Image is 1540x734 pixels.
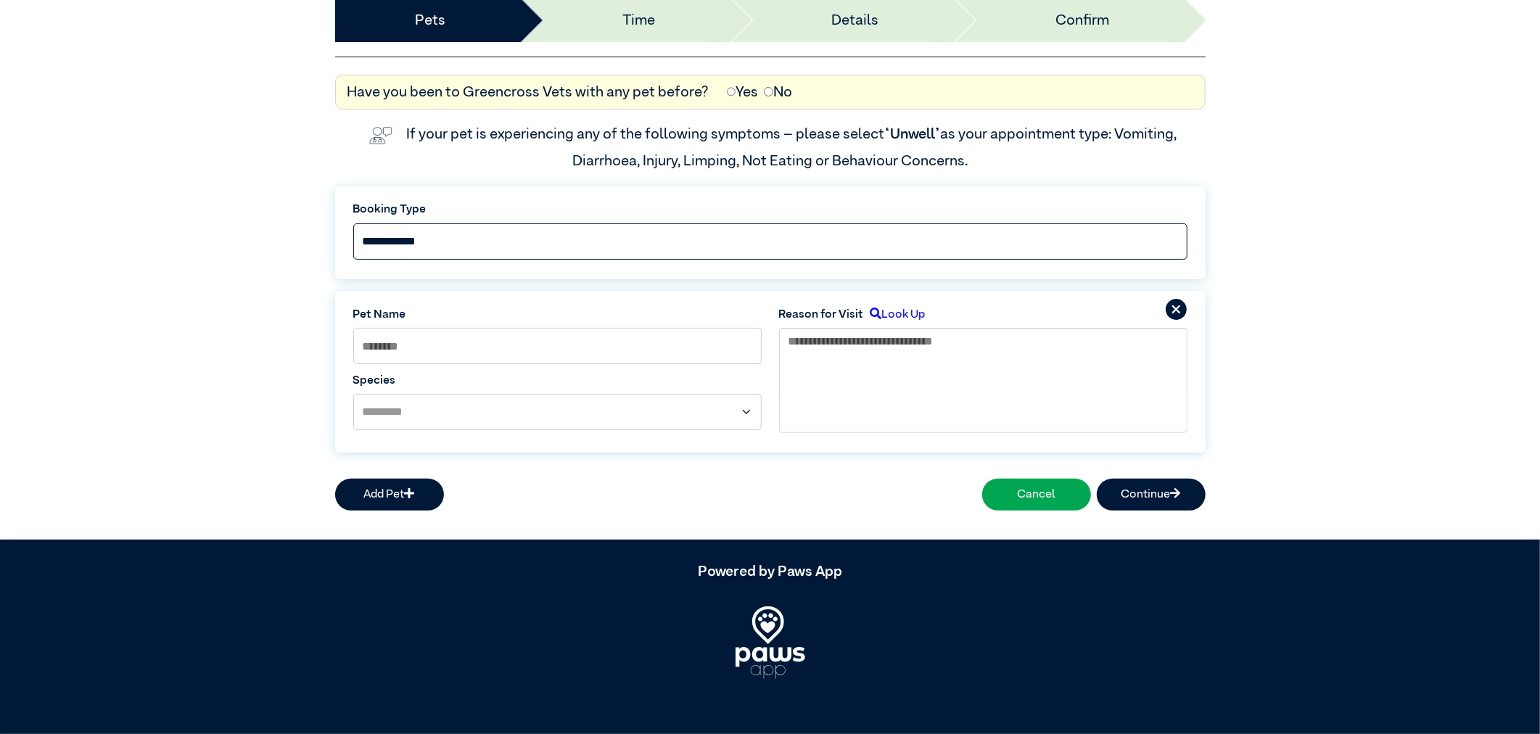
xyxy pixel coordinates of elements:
label: Reason for Visit [779,306,864,323]
a: Pets [415,9,445,31]
input: Yes [727,87,736,96]
span: “Unwell” [885,127,941,141]
label: Pet Name [353,306,762,323]
label: Have you been to Greencross Vets with any pet before? [347,81,709,103]
label: No [764,81,792,103]
button: Cancel [982,479,1091,511]
button: Add Pet [335,479,444,511]
img: PawsApp [736,606,805,679]
label: If your pet is experiencing any of the following symptoms – please select as your appointment typ... [407,127,1180,168]
button: Continue [1097,479,1206,511]
label: Booking Type [353,201,1187,218]
input: No [764,87,773,96]
img: vet [363,121,398,150]
label: Look Up [864,306,926,323]
label: Yes [727,81,759,103]
label: Species [353,372,762,389]
h5: Powered by Paws App [335,563,1206,580]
